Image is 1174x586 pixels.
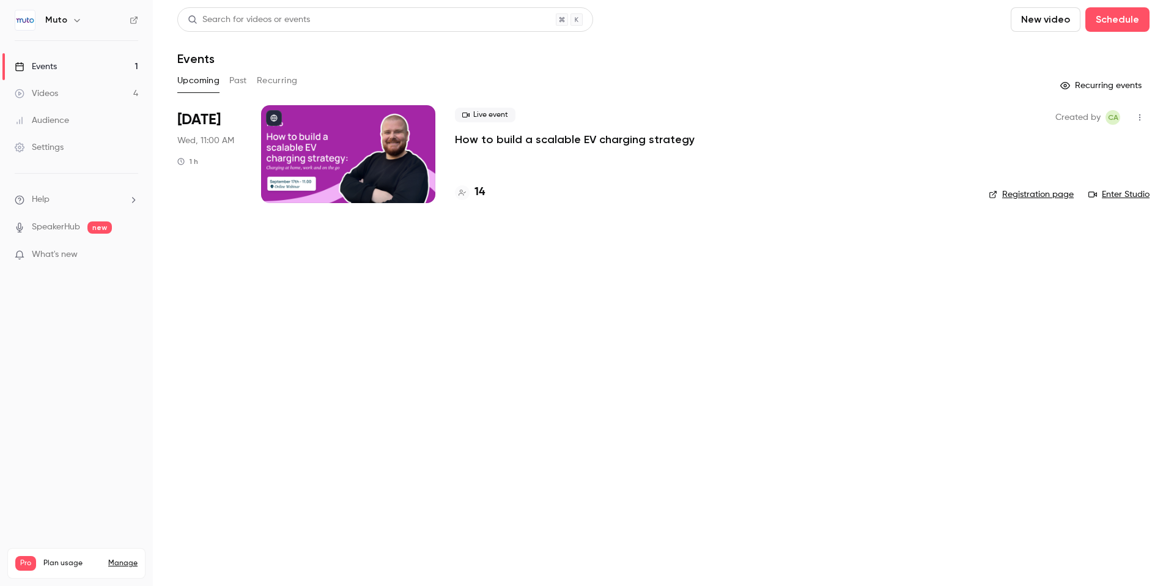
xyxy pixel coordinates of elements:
li: help-dropdown-opener [15,193,138,206]
button: Schedule [1085,7,1150,32]
div: Search for videos or events [188,13,310,26]
span: Pro [15,556,36,571]
h1: Events [177,51,215,66]
a: How to build a scalable EV charging strategy [455,132,695,147]
h6: Muto [45,14,67,26]
button: Upcoming [177,71,220,91]
a: Manage [108,558,138,568]
span: Plan usage [43,558,101,568]
button: Recurring [257,71,298,91]
div: Settings [15,141,64,154]
span: CA [1108,110,1118,125]
span: Wed, 11:00 AM [177,135,234,147]
a: Registration page [989,188,1074,201]
div: 1 h [177,157,198,166]
button: Recurring events [1055,76,1150,95]
button: Past [229,71,247,91]
span: new [87,221,112,234]
span: Live event [455,108,515,122]
span: Created by [1055,110,1101,125]
h4: 14 [474,184,485,201]
button: New video [1011,7,1080,32]
span: Help [32,193,50,206]
iframe: Noticeable Trigger [124,250,138,261]
span: [DATE] [177,110,221,130]
span: Catalina Assennato [1106,110,1120,125]
div: Audience [15,114,69,127]
img: Muto [15,10,35,30]
a: Enter Studio [1088,188,1150,201]
a: 14 [455,184,485,201]
div: Sep 17 Wed, 11:00 AM (Europe/Brussels) [177,105,242,203]
span: What's new [32,248,78,261]
div: Events [15,61,57,73]
a: SpeakerHub [32,221,80,234]
div: Videos [15,87,58,100]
